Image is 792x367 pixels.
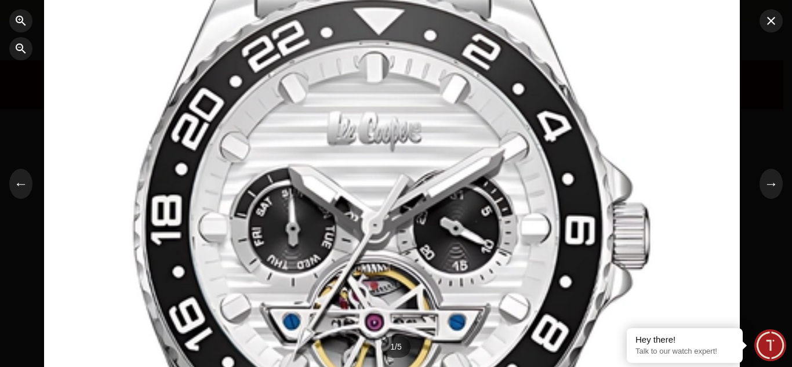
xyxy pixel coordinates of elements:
[381,336,410,358] div: 1 / 5
[754,329,786,361] div: Chat Widget
[635,347,734,357] p: Talk to our watch expert!
[9,169,32,199] button: ←
[760,169,783,199] button: →
[635,334,734,346] div: Hey there!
